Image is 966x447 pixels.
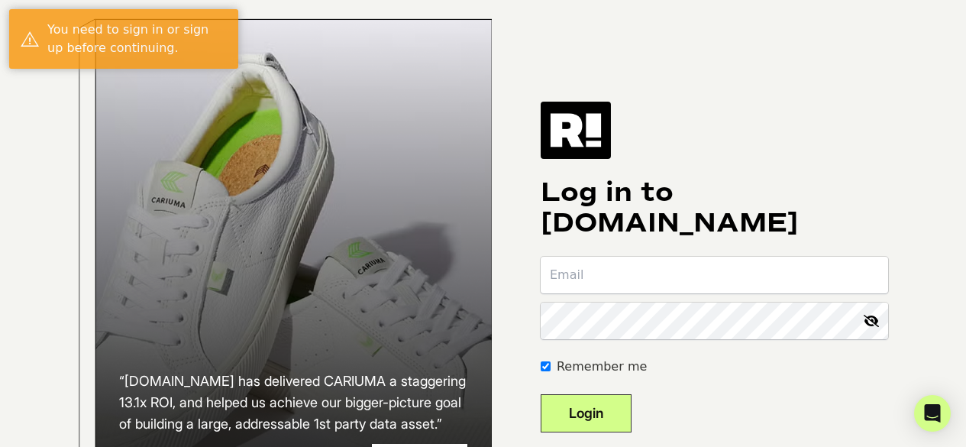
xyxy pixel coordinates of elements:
[557,358,647,376] label: Remember me
[541,257,888,293] input: Email
[541,102,611,158] img: Retention.com
[119,371,467,435] h2: “[DOMAIN_NAME] has delivered CARIUMA a staggering 13.1x ROI, and helped us achieve our bigger-pic...
[914,395,951,432] div: Open Intercom Messenger
[47,21,227,57] div: You need to sign in or sign up before continuing.
[541,177,888,238] h1: Log in to [DOMAIN_NAME]
[541,394,632,432] button: Login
